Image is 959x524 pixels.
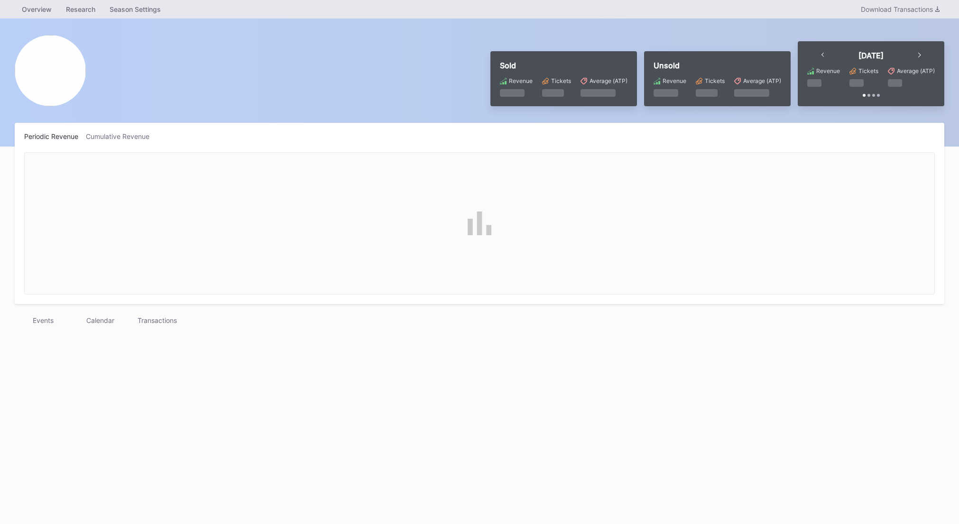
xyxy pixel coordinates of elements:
[102,2,168,16] a: Season Settings
[858,51,884,60] div: [DATE]
[24,132,86,140] div: Periodic Revenue
[86,132,157,140] div: Cumulative Revenue
[129,313,185,327] div: Transactions
[72,313,129,327] div: Calendar
[500,61,627,70] div: Sold
[551,77,571,84] div: Tickets
[897,67,935,74] div: Average (ATP)
[59,2,102,16] a: Research
[705,77,725,84] div: Tickets
[861,5,940,13] div: Download Transactions
[509,77,533,84] div: Revenue
[663,77,686,84] div: Revenue
[856,3,944,16] button: Download Transactions
[816,67,840,74] div: Revenue
[15,2,59,16] a: Overview
[743,77,781,84] div: Average (ATP)
[654,61,781,70] div: Unsold
[590,77,627,84] div: Average (ATP)
[858,67,878,74] div: Tickets
[15,313,72,327] div: Events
